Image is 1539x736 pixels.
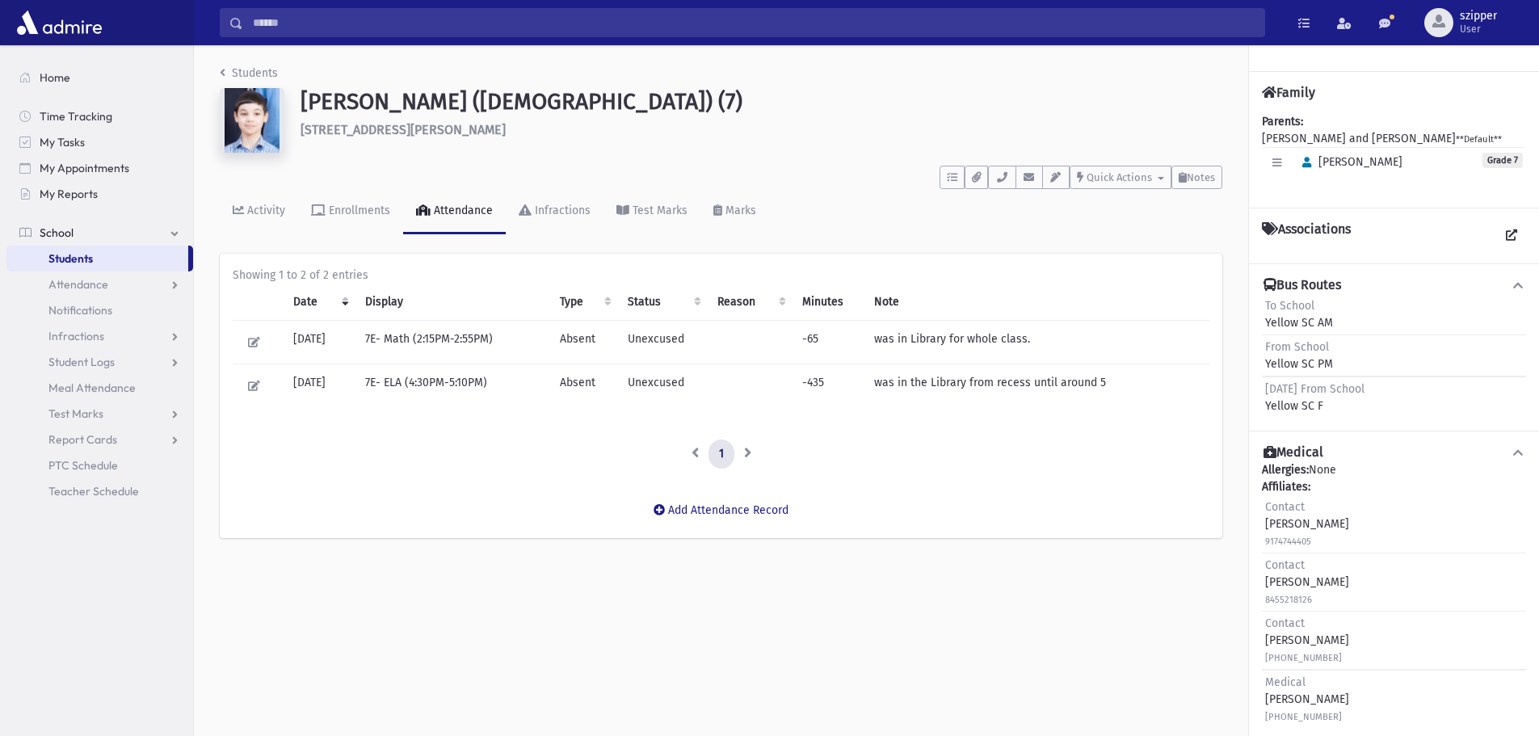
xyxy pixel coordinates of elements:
b: Affiliates: [1262,480,1310,494]
a: Time Tracking [6,103,193,129]
th: Reason: activate to sort column ascending [708,284,793,321]
div: Marks [722,204,756,217]
button: Quick Actions [1070,166,1171,189]
span: Grade 7 [1482,153,1523,168]
span: Report Cards [48,432,117,447]
span: Contact [1265,500,1305,514]
nav: breadcrumb [220,65,278,88]
a: 1 [709,439,734,469]
div: Activity [244,204,285,217]
a: Infractions [506,189,603,234]
td: -65 [793,321,864,364]
a: My Reports [6,181,193,207]
b: Allergies: [1262,463,1309,477]
td: 7E- ELA (4:30PM-5:10PM) [355,364,550,408]
td: Unexcused [618,364,708,408]
span: PTC Schedule [48,458,118,473]
small: [PHONE_NUMBER] [1265,653,1342,663]
th: Note [864,284,1209,321]
div: None [1262,461,1526,728]
td: Unexcused [618,321,708,364]
button: Medical [1262,444,1526,461]
a: Teacher Schedule [6,478,193,504]
span: Home [40,70,70,85]
a: Test Marks [603,189,700,234]
td: 7E- Math (2:15PM-2:55PM) [355,321,550,364]
span: Teacher Schedule [48,484,139,498]
button: Edit [242,374,266,397]
a: View all Associations [1497,221,1526,250]
span: Contact [1265,558,1305,572]
h4: Associations [1262,221,1351,250]
span: [PERSON_NAME] [1295,155,1402,169]
td: [DATE] [284,321,356,364]
span: Notes [1187,171,1215,183]
div: Yellow SC AM [1265,297,1333,331]
h6: [STREET_ADDRESS][PERSON_NAME] [301,122,1222,137]
span: Students [48,251,93,266]
div: Infractions [532,204,591,217]
a: PTC Schedule [6,452,193,478]
div: Enrollments [326,204,390,217]
h1: [PERSON_NAME] ([DEMOGRAPHIC_DATA]) (7) [301,88,1222,116]
a: School [6,220,193,246]
span: Student Logs [48,355,115,369]
div: [PERSON_NAME] [1265,498,1349,549]
a: My Tasks [6,129,193,155]
h4: Bus Routes [1264,277,1341,294]
a: Student Logs [6,349,193,375]
td: was in the Library from recess until around 5 [864,364,1209,408]
span: My Reports [40,187,98,201]
div: [PERSON_NAME] [1265,674,1349,725]
img: AdmirePro [13,6,106,39]
small: 8455218126 [1265,595,1312,605]
h4: Medical [1264,444,1323,461]
a: Students [6,246,188,271]
h4: Family [1262,85,1315,100]
td: was in Library for whole class. [864,321,1209,364]
td: -435 [793,364,864,408]
a: Attendance [403,189,506,234]
div: Attendance [431,204,493,217]
div: Yellow SC PM [1265,339,1333,372]
td: [DATE] [284,364,356,408]
span: Quick Actions [1087,171,1152,183]
div: Yellow SC F [1265,381,1364,414]
a: Attendance [6,271,193,297]
span: User [1460,23,1497,36]
span: Time Tracking [40,109,112,124]
a: Marks [700,189,769,234]
img: HFof8= [220,88,284,153]
button: Add Attendance Record [643,496,799,525]
a: Report Cards [6,427,193,452]
span: Test Marks [48,406,103,421]
button: Notes [1171,166,1222,189]
span: Notifications [48,303,112,318]
div: [PERSON_NAME] [1265,615,1349,666]
a: Meal Attendance [6,375,193,401]
span: Attendance [48,277,108,292]
span: [DATE] From School [1265,382,1364,396]
a: Test Marks [6,401,193,427]
span: From School [1265,340,1329,354]
span: Medical [1265,675,1306,689]
a: Activity [220,189,298,234]
a: Notifications [6,297,193,323]
span: Contact [1265,616,1305,630]
b: Parents: [1262,115,1303,128]
div: [PERSON_NAME] [1265,557,1349,608]
span: Infractions [48,329,104,343]
span: School [40,225,74,240]
td: Absent [550,364,618,408]
td: Absent [550,321,618,364]
small: 9174744405 [1265,536,1311,547]
a: My Appointments [6,155,193,181]
th: Status: activate to sort column ascending [618,284,708,321]
th: Date: activate to sort column ascending [284,284,356,321]
button: Edit [242,330,266,354]
a: Students [220,66,278,80]
span: My Appointments [40,161,129,175]
div: Showing 1 to 2 of 2 entries [233,267,1209,284]
a: Infractions [6,323,193,349]
span: Meal Attendance [48,381,136,395]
